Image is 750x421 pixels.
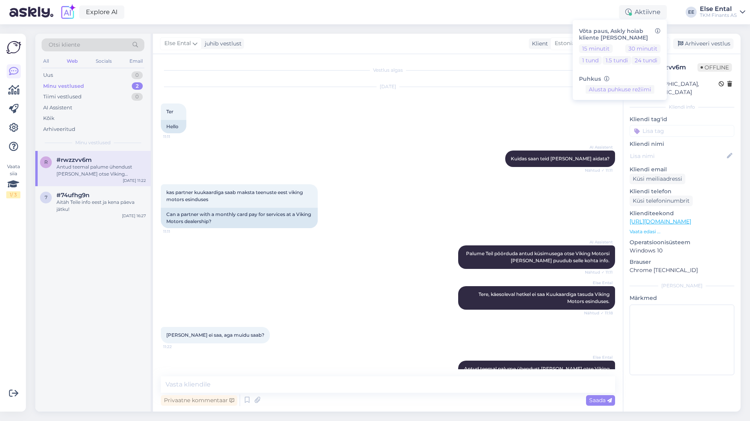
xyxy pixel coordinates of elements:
[700,6,737,12] div: Else Ental
[163,229,193,234] span: 11:11
[630,238,734,247] p: Operatsioonisüsteem
[630,152,725,160] input: Lisa nimi
[630,140,734,148] p: Kliendi nimi
[630,174,685,184] div: Küsi meiliaadressi
[166,189,304,202] span: kas partner kuukaardiga saab maksta teenuste eest viking motors esinduses
[75,139,111,146] span: Minu vestlused
[166,109,173,114] span: Ter
[630,247,734,255] p: Windows 10
[583,354,613,360] span: Else Ental
[65,56,79,66] div: Web
[42,56,51,66] div: All
[630,266,734,274] p: Chrome [TECHNICAL_ID]
[56,163,146,178] div: Antud teemal palume ühendust [PERSON_NAME] otse Viking Motorsiga.
[697,63,732,72] span: Offline
[43,125,75,133] div: Arhiveeritud
[49,41,80,49] span: Otsi kliente
[583,280,613,286] span: Else Ental
[630,258,734,266] p: Brauser
[45,194,47,200] span: 7
[132,82,143,90] div: 2
[161,395,237,406] div: Privaatne kommentaar
[43,82,84,90] div: Minu vestlused
[161,67,615,74] div: Vestlus algas
[161,208,318,228] div: Can a partner with a monthly card pay for services at a Viking Motors dealership?
[163,344,193,350] span: 11:22
[579,28,661,41] h6: Võta paus, Askly hoiab kliente [PERSON_NAME]
[579,76,661,82] h6: Puhkus
[131,71,143,79] div: 0
[56,199,146,213] div: Aitäh Teile info eest ja kena päeva jätku!
[632,56,661,65] button: 24 tundi
[583,239,613,245] span: AI Assistent
[583,144,613,150] span: AI Assistent
[511,156,610,162] span: Kuidas saan teid [PERSON_NAME] aidata?
[166,332,264,338] span: [PERSON_NAME] ei saa, aga muidu saab?
[583,167,613,173] span: Nähtud ✓ 11:11
[6,163,20,198] div: Vaata siia
[583,269,613,275] span: Nähtud ✓ 11:11
[164,39,191,48] span: Else Ental
[43,114,55,122] div: Kõik
[44,159,48,165] span: r
[56,156,92,163] span: #rwzzvv6m
[128,56,144,66] div: Email
[6,191,20,198] div: 1 / 3
[6,40,21,55] img: Askly Logo
[630,294,734,302] p: Märkmed
[673,38,734,49] div: Arhiveeri vestlus
[60,4,76,20] img: explore-ai
[648,63,697,72] div: # rwzzvv6m
[56,192,89,199] span: #74ufhg9n
[202,40,242,48] div: juhib vestlust
[161,120,186,133] div: Hello
[43,71,53,79] div: Uus
[43,104,72,112] div: AI Assistent
[579,44,613,53] button: 15 minutit
[630,165,734,174] p: Kliendi email
[630,209,734,218] p: Klienditeekond
[603,56,631,65] button: 1.5 tundi
[479,291,611,304] span: Tere, käesoleval hetkel ei saa Kuukaardiga tasuda Viking Motors esinduses.
[630,218,691,225] a: [URL][DOMAIN_NAME]
[79,5,124,19] a: Explore AI
[686,7,697,18] div: EE
[700,6,745,18] a: Else EntalTKM Finants AS
[630,196,693,206] div: Küsi telefoninumbrit
[163,134,193,140] span: 11:11
[131,93,143,101] div: 0
[630,228,734,235] p: Vaata edasi ...
[583,310,613,316] span: Nähtud ✓ 11:18
[625,44,661,53] button: 30 minutit
[122,213,146,219] div: [DATE] 16:27
[632,80,719,96] div: [GEOGRAPHIC_DATA], [GEOGRAPHIC_DATA]
[630,187,734,196] p: Kliendi telefon
[529,40,548,48] div: Klient
[555,39,579,48] span: Estonian
[586,85,654,94] button: Alusta puhkuse režiimi
[464,366,611,379] span: Antud teemal palume ühendust [PERSON_NAME] otse Viking Motorsiga.
[43,93,82,101] div: Tiimi vestlused
[123,178,146,183] div: [DATE] 11:22
[161,83,615,90] div: [DATE]
[630,115,734,123] p: Kliendi tag'id
[630,103,734,111] div: Kliendi info
[94,56,113,66] div: Socials
[700,12,737,18] div: TKM Finants AS
[619,5,667,19] div: Aktiivne
[579,56,602,65] button: 1 tund
[466,250,611,263] span: Palume Teil pöörduda antud küsimusega otse Viking Motorsi [PERSON_NAME] puudub selle kohta info.
[630,282,734,289] div: [PERSON_NAME]
[630,125,734,137] input: Lisa tag
[589,397,612,404] span: Saada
